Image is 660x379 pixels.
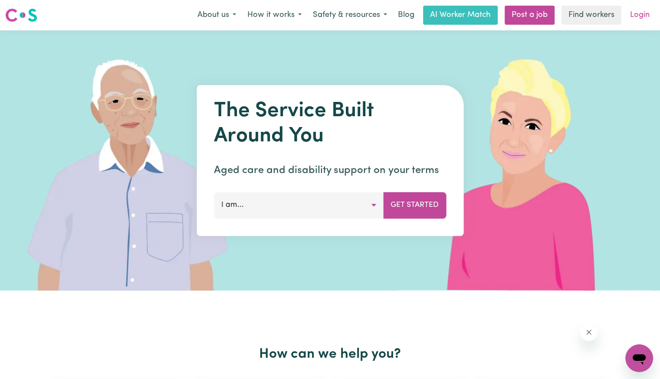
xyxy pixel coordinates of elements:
[580,323,598,341] iframe: Close message
[505,6,555,25] a: Post a job
[383,192,446,218] button: Get Started
[214,99,446,149] h1: The Service Built Around You
[214,163,446,178] p: Aged care and disability support on your terms
[393,6,420,25] a: Blog
[423,6,498,25] a: AI Worker Match
[214,192,384,218] button: I am...
[307,6,393,24] button: Safety & resources
[242,6,307,24] button: How it works
[561,6,621,25] a: Find workers
[5,6,53,13] span: Need any help?
[49,346,611,363] h2: How can we help you?
[5,5,37,25] a: Careseekers logo
[625,6,655,25] a: Login
[5,7,37,23] img: Careseekers logo
[625,344,653,372] iframe: Button to launch messaging window
[192,6,242,24] button: About us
